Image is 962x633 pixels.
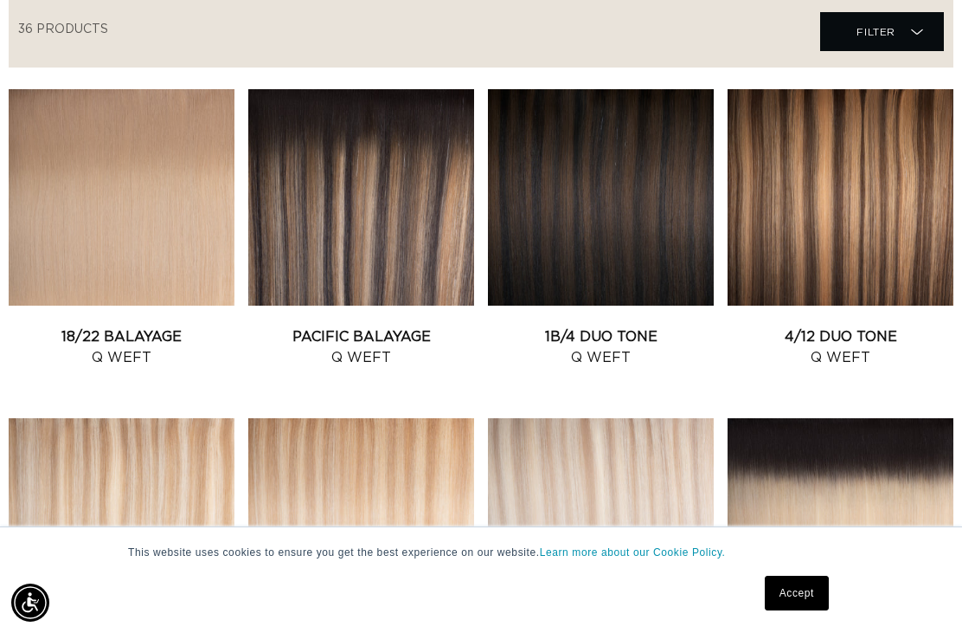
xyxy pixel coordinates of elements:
a: 4/12 Duo Tone Q Weft [728,326,953,368]
span: Filter [856,16,895,48]
div: Accessibility Menu [11,584,49,622]
summary: Filter [820,12,944,51]
p: This website uses cookies to ensure you get the best experience on our website. [128,545,834,560]
a: 18/22 Balayage Q Weft [9,326,234,368]
a: 1B/4 Duo Tone Q Weft [488,326,714,368]
span: 36 products [18,23,108,36]
a: Accept [765,576,829,610]
a: Pacific Balayage Q Weft [248,326,474,368]
a: Learn more about our Cookie Policy. [540,546,726,559]
iframe: Chat Widget [875,550,962,633]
